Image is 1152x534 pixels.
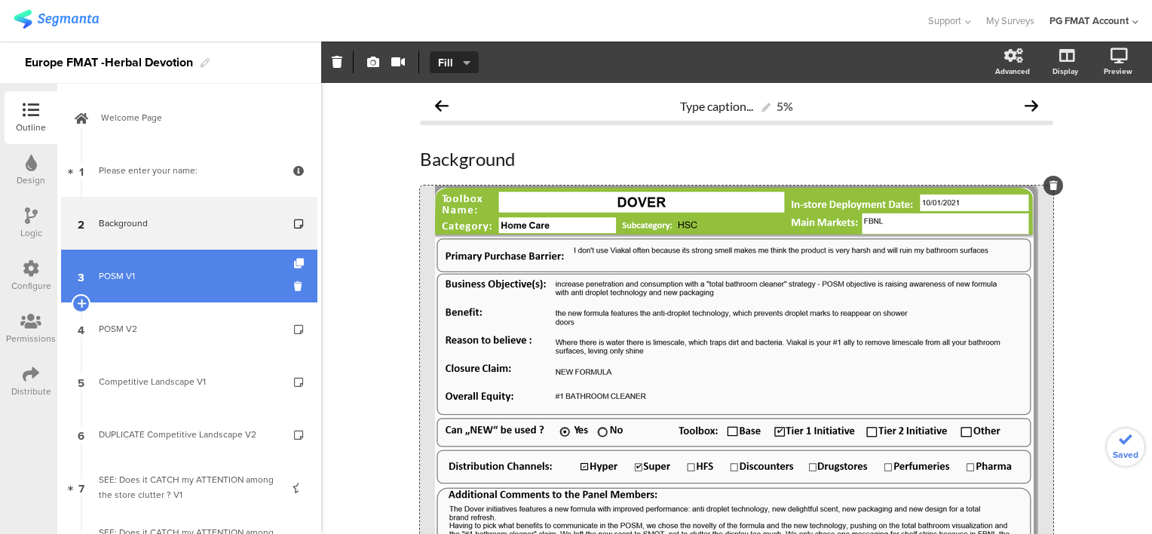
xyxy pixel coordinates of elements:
a: 4 POSM V2 [61,302,317,355]
div: Design [17,173,45,187]
a: 1 Please enter your name: [61,144,317,197]
div: POSM V2 [99,321,279,336]
button: Fill [430,51,479,74]
p: Background [420,148,1053,170]
div: PG FMAT Account [1049,14,1129,28]
div: Logic [20,226,42,240]
span: Type caption... [680,99,753,113]
div: Outline [16,121,46,134]
div: Display [1052,66,1078,77]
span: 3 [78,268,84,284]
div: POSM V1 [99,269,279,284]
div: SEE: Does it CATCH my ATTENTION among the store clutter ? V1 [99,472,279,502]
a: Welcome Page [61,91,317,144]
span: 5 [78,373,84,390]
a: 3 POSM V1 [61,250,317,302]
span: Support [928,14,961,28]
div: Europe FMAT -Herbal Devotion [25,51,193,75]
div: Configure [11,279,51,293]
div: Preview [1104,66,1132,77]
a: 5 Competitive Landscape V1 [61,355,317,408]
span: 4 [78,321,84,337]
div: Permissions [6,332,56,345]
span: Welcome Page [101,110,294,125]
a: 6 DUPLICATE Competitive Landscape V2 [61,408,317,461]
span: Saved [1113,448,1138,462]
div: Background [99,216,279,231]
i: Duplicate [294,259,307,269]
a: 7 SEE: Does it CATCH my ATTENTION among the store clutter ? V1 [61,461,317,514]
div: Please enter your name: [99,163,279,178]
div: Competitive Landscape V1 [99,374,279,389]
img: segmanta logo [14,10,99,29]
span: 6 [78,426,84,443]
a: 2 Background [61,197,317,250]
div: 5% [777,99,793,113]
span: 1 [79,162,84,179]
div: Advanced [995,66,1030,77]
span: Fill [438,55,468,71]
span: 7 [78,479,84,496]
i: Delete [294,279,307,293]
div: Distribute [11,385,51,398]
span: 2 [78,215,84,232]
div: DUPLICATE Competitive Landscape V2 [99,427,279,442]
